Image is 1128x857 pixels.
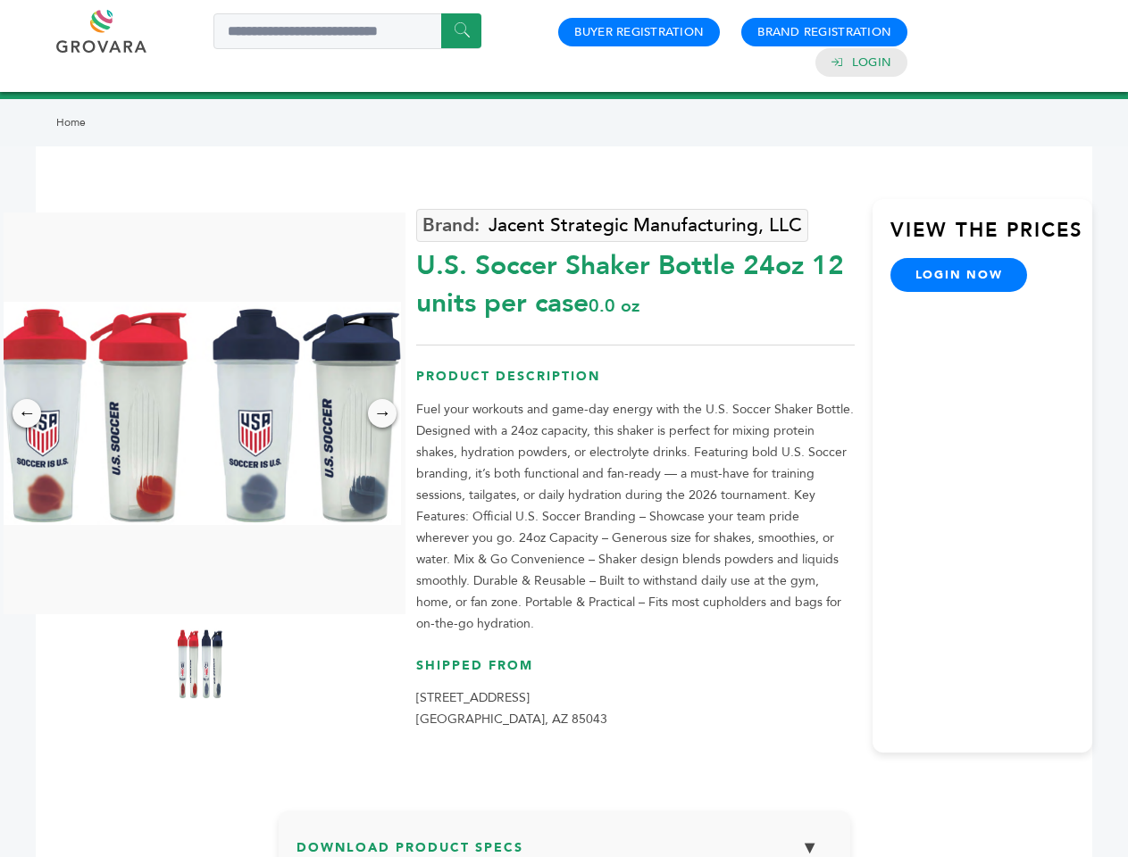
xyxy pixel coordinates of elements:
[416,687,855,730] p: [STREET_ADDRESS] [GEOGRAPHIC_DATA], AZ 85043
[890,217,1092,258] h3: View the Prices
[416,399,855,635] p: Fuel your workouts and game-day energy with the U.S. Soccer Shaker Bottle. Designed with a 24oz c...
[178,628,222,699] img: U.S. Soccer Shaker Bottle – 24oz 12 units per case 0.0 oz
[757,24,891,40] a: Brand Registration
[368,399,397,428] div: →
[416,238,855,322] div: U.S. Soccer Shaker Bottle 24oz 12 units per case
[416,657,855,688] h3: Shipped From
[574,24,704,40] a: Buyer Registration
[56,115,86,129] a: Home
[890,258,1028,292] a: login now
[589,294,639,318] span: 0.0 oz
[416,209,808,242] a: Jacent Strategic Manufacturing, LLC
[213,13,481,49] input: Search a product or brand...
[416,368,855,399] h3: Product Description
[852,54,891,71] a: Login
[13,399,41,428] div: ←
